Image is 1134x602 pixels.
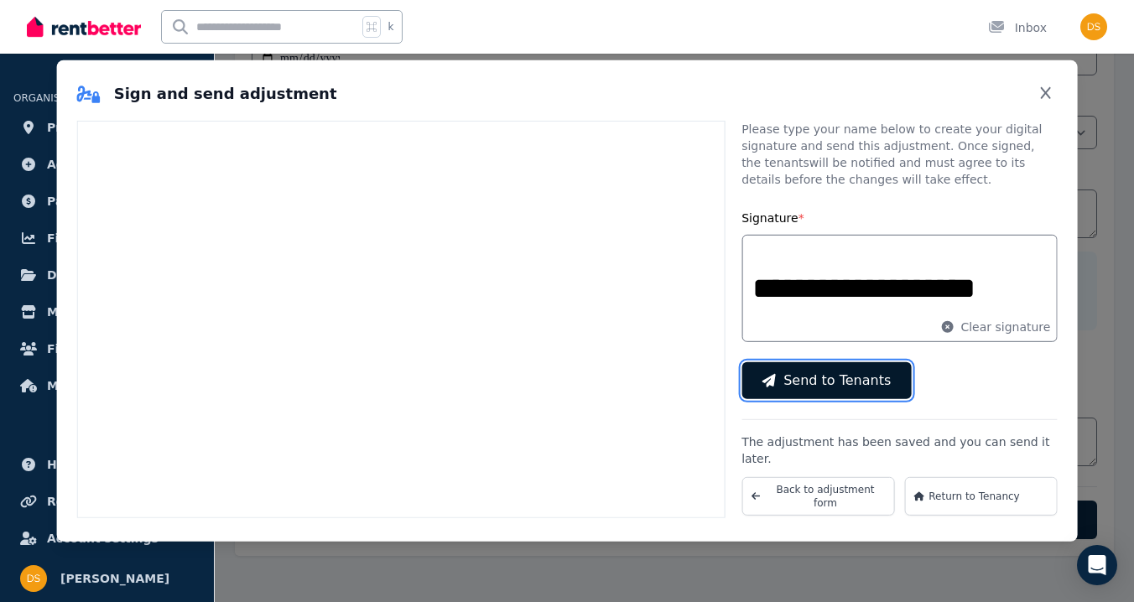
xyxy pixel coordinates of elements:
[940,319,1050,335] button: Clear signature
[77,82,337,106] h2: Sign and send adjustment
[1033,80,1057,107] button: Close
[929,490,1019,503] span: Return to Tenancy
[741,433,1057,467] p: The adjustment has been saved and you can send it later.
[741,121,1057,188] p: Please type your name below to create your digital signature and send this adjustment. Once signe...
[741,362,911,399] button: Send to Tenants
[783,371,891,391] span: Send to Tenants
[741,477,894,516] button: Back to adjustment form
[766,483,886,510] span: Back to adjustment form
[741,211,804,225] label: Signature
[904,477,1057,516] button: Return to Tenancy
